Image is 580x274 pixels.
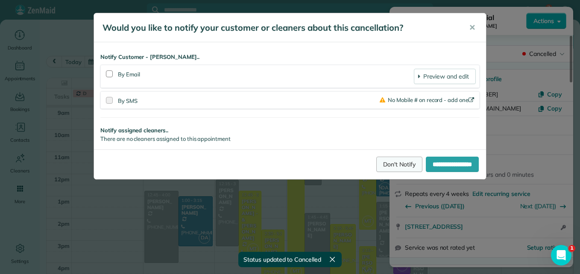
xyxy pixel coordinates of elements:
a: No Mobile # on record - add one [380,96,476,103]
h5: Would you like to notify your customer or cleaners about this cancellation? [103,22,457,34]
span: Status updated to Cancelled [243,255,321,264]
strong: Notify Customer - [PERSON_NAME].. [100,53,480,61]
a: Don't Notify [376,157,422,172]
strong: Notify assigned cleaners.. [100,126,480,135]
iframe: Intercom live chat [551,245,571,265]
span: 1 [568,245,575,252]
span: ✕ [469,23,475,32]
a: Preview and edit [414,69,476,84]
div: By SMS [118,95,380,105]
span: There are no cleaners assigned to this appointment [100,135,231,142]
div: By Email [118,69,414,84]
